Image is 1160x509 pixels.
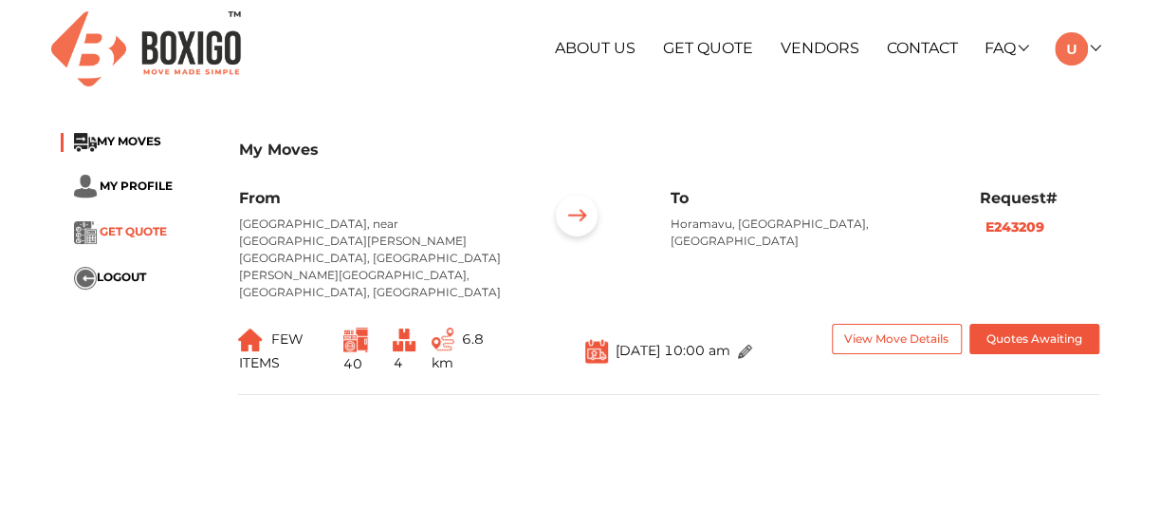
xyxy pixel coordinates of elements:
a: About Us [555,39,635,57]
a: Vendors [781,39,859,57]
img: ... [74,133,97,152]
a: ... GET QUOTE [74,224,167,238]
a: FAQ [985,39,1027,57]
span: MY MOVES [97,134,161,148]
img: ... [585,338,608,364]
p: Horamavu, [GEOGRAPHIC_DATA], [GEOGRAPHIC_DATA] [671,216,951,250]
button: E243209 [980,217,1050,238]
a: Contact [886,39,957,57]
img: ... [74,221,97,244]
p: [GEOGRAPHIC_DATA], near [GEOGRAPHIC_DATA][PERSON_NAME][GEOGRAPHIC_DATA], [GEOGRAPHIC_DATA][PERSON... [238,216,519,301]
span: 40 [343,355,362,372]
img: ... [547,189,606,248]
span: GET QUOTE [100,224,167,238]
img: ... [343,328,368,352]
img: ... [238,329,263,351]
b: E243209 [985,218,1044,236]
h6: Request# [980,189,1099,207]
img: ... [393,329,415,351]
img: ... [74,267,97,290]
span: LOGOUT [97,270,146,284]
span: MY PROFILE [100,179,173,193]
a: ... MY PROFILE [74,179,173,193]
h6: From [238,189,519,207]
img: ... [432,328,454,351]
img: ... [74,175,97,198]
h6: To [671,189,951,207]
span: FEW ITEMS [238,330,303,371]
img: ... [738,345,752,359]
h3: My Moves [238,141,1099,159]
button: Quotes Awaiting [969,324,1099,355]
a: ...MY MOVES [74,134,161,148]
span: [DATE] 10:00 am [616,342,730,359]
img: Boxigo [51,11,241,86]
button: ...LOGOUT [74,267,146,290]
a: Get Quote [663,39,753,57]
span: 4 [393,354,402,371]
button: View Move Details [832,324,962,355]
